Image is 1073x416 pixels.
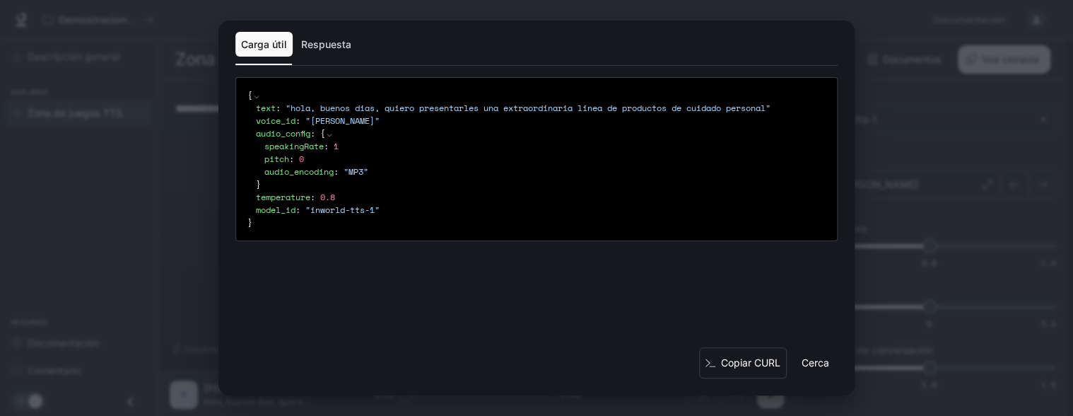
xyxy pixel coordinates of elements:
[699,347,787,378] button: Copiar CURL
[256,204,295,216] span: model_id
[256,115,826,127] div: :
[256,127,310,139] span: audio_config
[305,115,380,127] span: " [PERSON_NAME] "
[320,191,335,203] span: 0.8
[256,191,826,204] div: :
[264,140,826,153] div: :
[721,357,780,369] font: Copiar CURL
[334,140,339,152] span: 1
[286,102,770,114] span: " hola, buenos dias, quiero presentarles una extraordinaria linea de productos de cuidado personal "
[247,89,252,101] span: {
[241,39,287,51] font: Carga útil
[264,153,826,166] div: :
[792,349,838,377] button: Cerca
[256,127,826,191] div: :
[256,115,295,127] span: voice_id
[264,166,826,178] div: :
[256,102,276,114] span: text
[320,127,325,139] span: {
[299,153,304,165] span: 0
[264,140,324,152] span: speakingRate
[305,204,380,216] span: " inworld-tts-1 "
[264,153,289,165] span: pitch
[344,166,368,178] span: " MP3 "
[301,39,351,51] font: Respuesta
[256,191,310,203] span: temperature
[256,178,261,190] span: }
[256,204,826,216] div: :
[802,357,829,369] font: Cerca
[264,166,334,178] span: audio_encoding
[256,102,826,115] div: :
[247,216,252,229] span: }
